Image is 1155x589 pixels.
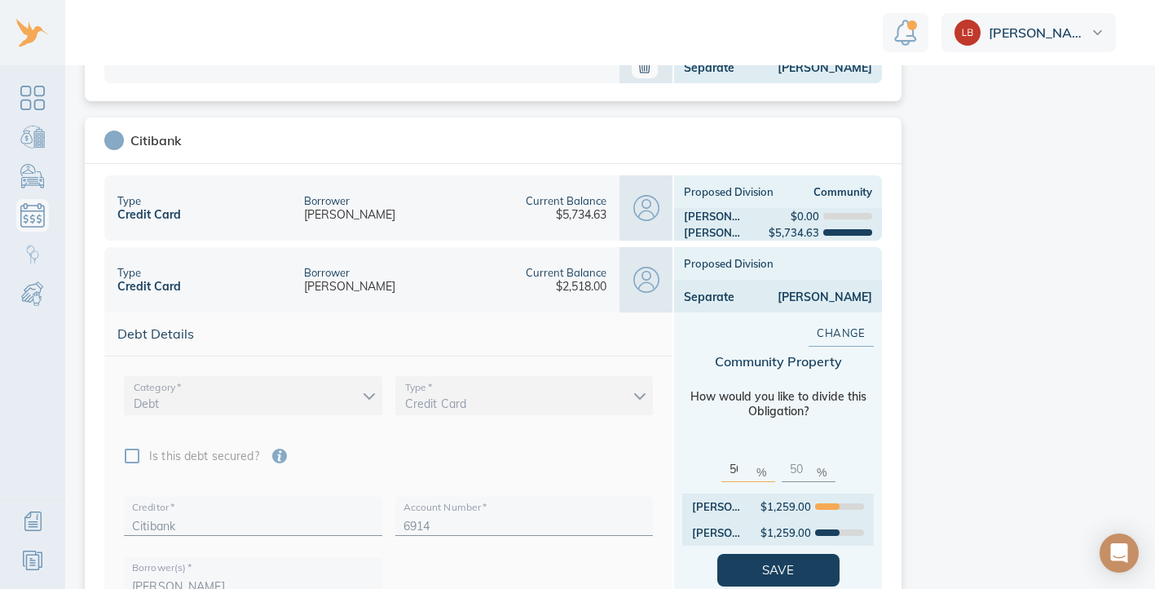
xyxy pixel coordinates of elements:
div: Current Balance [526,194,606,207]
div: $1,259.00 [760,526,811,539]
span: Debt Details [117,325,659,343]
a: Dashboard [16,82,49,114]
span: [PERSON_NAME] [989,26,1088,39]
a: Resources [16,544,49,577]
span: Is this debt secured? [149,448,259,465]
div: Credit Card [395,376,654,415]
div: [PERSON_NAME] [734,290,872,304]
span: Change [835,324,848,343]
div: Borrower [304,194,350,207]
img: dropdown.svg [1092,30,1103,35]
a: Child & Spousal Support [16,277,49,310]
div: [PERSON_NAME] [684,210,740,223]
img: Notification [894,20,917,46]
div: Type [117,194,141,207]
div: Separate [684,290,734,304]
div: [PERSON_NAME] [692,500,743,513]
div: [PERSON_NAME] [684,226,740,239]
label: Borrower(s) [132,563,192,573]
div: $1,259.00 [760,500,811,513]
div: Type [117,266,141,279]
div: How would you like to divide this Obligation? [682,389,874,418]
div: $0.00 [791,210,819,223]
div: $5,734.63 [769,226,819,239]
div: Debt [124,376,382,415]
div: Separate [684,60,734,75]
div: [PERSON_NAME] [734,60,872,75]
div: Credit Card [117,279,181,294]
div: Proposed Division [674,247,882,280]
div: [PERSON_NAME] [304,279,395,294]
div: [PERSON_NAME] [304,207,395,222]
div: Proposed Division [684,185,778,198]
a: Bank Accounts & Investments [16,121,49,153]
div: Community Property [682,353,874,370]
a: Child Custody & Parenting [16,238,49,271]
div: Credit Card [117,207,181,222]
div: Open Intercom Messenger [1100,534,1139,573]
img: cac8cfc392767eae5392c90a9589ad31 [954,20,981,46]
label: Account Number [403,503,487,512]
div: $2,518.00 [556,279,606,294]
p: % [817,464,827,481]
div: Citibank [130,132,182,148]
a: Debts & Obligations [16,199,49,232]
div: $5,734.63 [556,207,606,222]
label: Creditor [132,503,174,512]
div: Borrower [304,266,350,279]
a: Personal Possessions [16,160,49,193]
a: Additional Information [16,505,49,538]
div: Current Balance [526,266,606,279]
button: Change [809,321,874,347]
span: Save [743,560,813,581]
div: Community [778,185,873,198]
div: [PERSON_NAME] [692,526,743,539]
button: Save [717,554,840,587]
p: % [756,464,767,481]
